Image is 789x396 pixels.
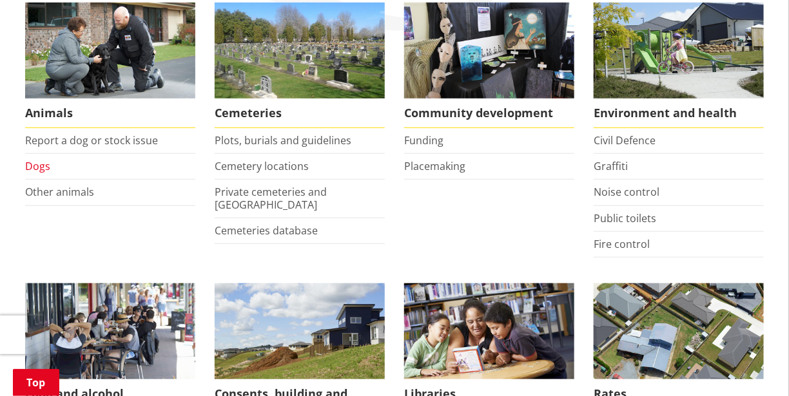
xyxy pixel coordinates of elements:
a: Noise control [594,185,659,199]
a: Placemaking [404,159,465,173]
img: Huntly Cemetery [215,3,385,99]
img: Rates-thumbnail [594,283,764,379]
img: Land and property thumbnail [215,283,385,379]
a: Graffiti [594,159,628,173]
a: Private cemeteries and [GEOGRAPHIC_DATA] [215,185,327,211]
a: Public toilets [594,211,656,225]
img: Waikato District Council libraries [404,283,574,379]
a: New housing in Pokeno Environment and health [594,3,764,128]
a: Waikato District Council Animal Control team Animals [25,3,195,128]
a: Huntly Cemetery Cemeteries [215,3,385,128]
a: Funding [404,133,443,147]
img: New housing in Pokeno [594,3,764,99]
a: Matariki Travelling Suitcase Art Exhibition Community development [404,3,574,128]
span: Animals [25,99,195,128]
img: Matariki Travelling Suitcase Art Exhibition [404,3,574,99]
a: Fire control [594,237,650,251]
span: Environment and health [594,99,764,128]
a: Dogs [25,159,50,173]
a: Other animals [25,185,94,199]
a: Plots, burials and guidelines [215,133,351,147]
a: Report a dog or stock issue [25,133,158,147]
a: Civil Defence [594,133,656,147]
a: Cemeteries database [215,223,318,238]
img: Food and Alcohol in the Waikato [25,283,195,379]
span: Cemeteries [215,99,385,128]
a: Cemetery locations [215,159,309,173]
iframe: Messenger Launcher [730,342,776,388]
span: Community development [404,99,574,128]
img: Animal Control [25,3,195,99]
a: Top [13,369,59,396]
